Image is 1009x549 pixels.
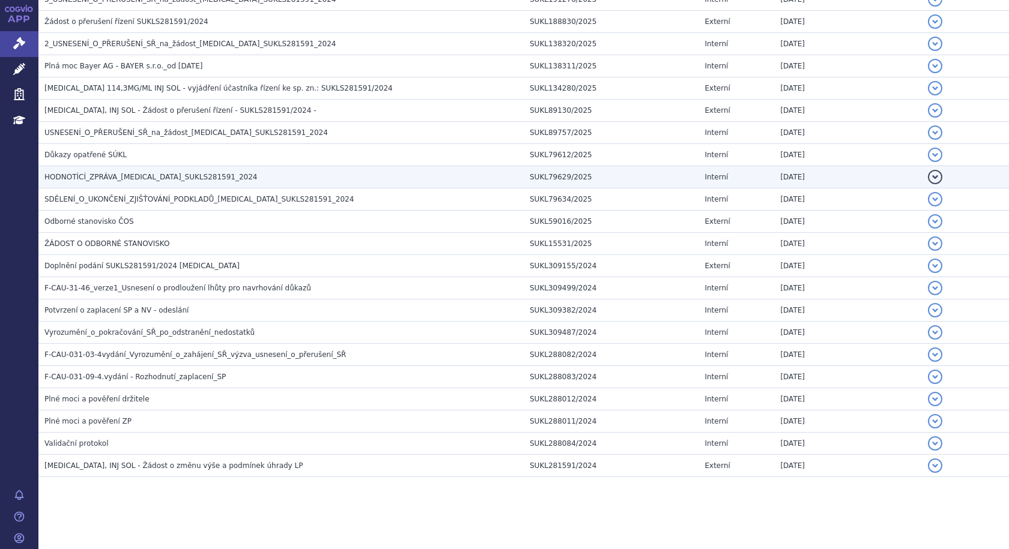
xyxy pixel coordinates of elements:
[704,439,728,448] span: Interní
[704,84,730,92] span: Externí
[928,59,942,73] button: detail
[928,103,942,118] button: detail
[44,461,303,470] span: EYLEA, INJ SOL - Žádost o změnu výše a podmínek úhrady LP
[774,255,922,277] td: [DATE]
[704,195,728,203] span: Interní
[704,306,728,314] span: Interní
[524,366,698,388] td: SUKL288083/2024
[44,306,189,314] span: Potvrzení o zaplacení SP a NV - odeslání
[774,77,922,100] td: [DATE]
[928,125,942,140] button: detail
[774,55,922,77] td: [DATE]
[44,350,346,359] span: F-CAU-031-03-4vydání_Vyrozumění_o_zahájení_SŘ_výzva_usnesení_o_přerušení_SŘ
[524,166,698,188] td: SUKL79629/2025
[704,284,728,292] span: Interní
[704,40,728,48] span: Interní
[928,236,942,251] button: detail
[524,455,698,477] td: SUKL281591/2024
[928,81,942,95] button: detail
[928,214,942,229] button: detail
[704,128,728,137] span: Interní
[704,239,728,248] span: Interní
[524,233,698,255] td: SUKL15531/2025
[774,144,922,166] td: [DATE]
[704,62,728,70] span: Interní
[928,303,942,317] button: detail
[928,192,942,206] button: detail
[928,170,942,184] button: detail
[44,128,328,137] span: USNESENÍ_O_PŘERUŠENÍ_SŘ_na_žádost_EYLEA_SUKLS281591_2024
[524,299,698,322] td: SUKL309382/2024
[44,84,393,92] span: EYLEA 114,3MG/ML INJ SOL - vyjádření účastníka řízení ke sp. zn.: SUKLS281591/2024
[928,392,942,406] button: detail
[704,106,730,115] span: Externí
[774,455,922,477] td: [DATE]
[928,458,942,473] button: detail
[774,166,922,188] td: [DATE]
[704,417,728,425] span: Interní
[704,17,730,26] span: Externí
[704,461,730,470] span: Externí
[774,100,922,122] td: [DATE]
[524,100,698,122] td: SUKL89130/2025
[928,414,942,428] button: detail
[44,239,169,248] span: ŽÁDOST O ODBORNÉ STANOVISKO
[524,144,698,166] td: SUKL79612/2025
[44,195,354,203] span: SDĚLENÍ_O_UKONČENÍ_ZJIŠŤOVÁNÍ_PODKLADŮ_EYLEA_SUKLS281591_2024
[774,122,922,144] td: [DATE]
[524,77,698,100] td: SUKL134280/2025
[928,347,942,362] button: detail
[774,410,922,433] td: [DATE]
[524,255,698,277] td: SUKL309155/2024
[774,433,922,455] td: [DATE]
[704,262,730,270] span: Externí
[524,277,698,299] td: SUKL309499/2024
[524,33,698,55] td: SUKL138320/2025
[928,436,942,451] button: detail
[524,122,698,144] td: SUKL89757/2025
[704,350,728,359] span: Interní
[928,325,942,340] button: detail
[774,211,922,233] td: [DATE]
[928,14,942,29] button: detail
[774,277,922,299] td: [DATE]
[44,106,316,115] span: EYLEA, INJ SOL - Žádost o přerušení řízení - SUKLS281591/2024 -
[44,151,127,159] span: Důkazy opatřené SÚKL
[44,40,336,48] span: 2_USNESENÍ_O_PŘERUŠENÍ_SŘ_na_žádost_EYLEA_SUKLS281591_2024
[928,370,942,384] button: detail
[774,33,922,55] td: [DATE]
[774,299,922,322] td: [DATE]
[774,188,922,211] td: [DATE]
[704,395,728,403] span: Interní
[44,395,150,403] span: Plné moci a pověření držitele
[774,344,922,366] td: [DATE]
[524,211,698,233] td: SUKL59016/2025
[44,439,109,448] span: Validační protokol
[524,388,698,410] td: SUKL288012/2024
[774,322,922,344] td: [DATE]
[704,373,728,381] span: Interní
[44,328,255,337] span: Vyrozumění_o_pokračování_SŘ_po_odstranění_nedostatků
[44,262,240,270] span: Doplnění podání SUKLS281591/2024 EYLEA
[524,433,698,455] td: SUKL288084/2024
[928,281,942,295] button: detail
[44,417,132,425] span: Plné moci a pověření ZP
[44,173,258,181] span: HODNOTÍCÍ_ZPRÁVA_EYLEA_SUKLS281591_2024
[704,173,728,181] span: Interní
[524,410,698,433] td: SUKL288011/2024
[524,322,698,344] td: SUKL309487/2024
[524,188,698,211] td: SUKL79634/2025
[704,217,730,226] span: Externí
[704,328,728,337] span: Interní
[774,11,922,33] td: [DATE]
[44,217,134,226] span: Odborné stanovisko ČOS
[44,62,202,70] span: Plná moc Bayer AG - BAYER s.r.o._od 1.4.2025
[928,148,942,162] button: detail
[524,55,698,77] td: SUKL138311/2025
[928,37,942,51] button: detail
[704,151,728,159] span: Interní
[774,233,922,255] td: [DATE]
[774,366,922,388] td: [DATE]
[44,373,226,381] span: F-CAU-031-09-4.vydání - Rozhodnutí_zaplacení_SP
[928,259,942,273] button: detail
